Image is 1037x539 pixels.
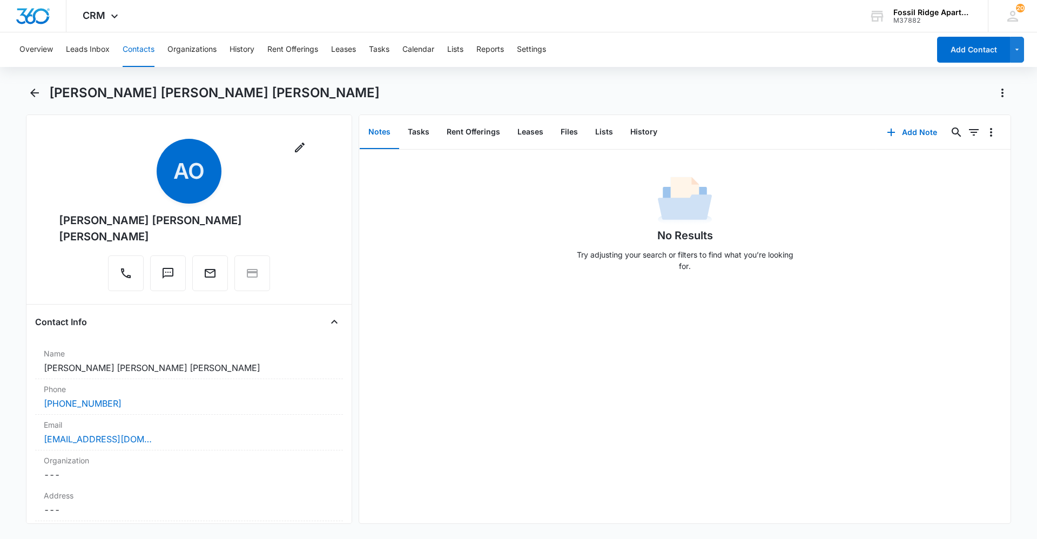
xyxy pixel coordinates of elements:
button: Rent Offerings [267,32,318,67]
label: Address [44,490,334,501]
button: Contacts [123,32,154,67]
dd: --- [44,503,334,516]
button: Lists [447,32,463,67]
a: Email [192,272,228,281]
label: Email [44,419,334,430]
h1: [PERSON_NAME] [PERSON_NAME] [PERSON_NAME] [49,85,380,101]
button: Notes [360,116,399,149]
div: account id [893,17,972,24]
div: Phone[PHONE_NUMBER] [35,379,343,415]
span: AO [157,139,221,204]
dd: --- [44,468,334,481]
h4: Contact Info [35,315,87,328]
button: Leases [509,116,552,149]
img: No Data [658,173,712,227]
button: Leads Inbox [66,32,110,67]
h1: No Results [657,227,713,244]
a: Text [150,272,186,281]
label: Name [44,348,334,359]
button: Add Contact [937,37,1010,63]
button: Rent Offerings [438,116,509,149]
div: account name [893,8,972,17]
button: Close [326,313,343,331]
button: Leases [331,32,356,67]
dd: [PERSON_NAME] [PERSON_NAME] [PERSON_NAME] [44,361,334,374]
button: Lists [587,116,622,149]
a: [PHONE_NUMBER] [44,397,122,410]
button: Filters [965,124,982,141]
button: Settings [517,32,546,67]
span: 20 [1016,4,1025,12]
button: Text [150,255,186,291]
button: Calendar [402,32,434,67]
button: History [230,32,254,67]
button: Reports [476,32,504,67]
div: Organization--- [35,450,343,486]
a: Call [108,272,144,281]
div: Name[PERSON_NAME] [PERSON_NAME] [PERSON_NAME] [35,343,343,379]
label: Phone [44,383,334,395]
button: History [622,116,666,149]
a: [EMAIL_ADDRESS][DOMAIN_NAME] [44,433,152,446]
span: CRM [83,10,105,21]
button: Organizations [167,32,217,67]
button: Email [192,255,228,291]
button: Overflow Menu [982,124,1000,141]
div: Email[EMAIL_ADDRESS][DOMAIN_NAME] [35,415,343,450]
div: Address--- [35,486,343,521]
button: Actions [994,84,1011,102]
button: Add Note [876,119,948,145]
div: [PERSON_NAME] [PERSON_NAME] [PERSON_NAME] [59,212,319,245]
label: Organization [44,455,334,466]
button: Back [26,84,43,102]
button: Call [108,255,144,291]
button: Overview [19,32,53,67]
button: Tasks [369,32,389,67]
div: notifications count [1016,4,1025,12]
button: Search... [948,124,965,141]
p: Try adjusting your search or filters to find what you’re looking for. [571,249,798,272]
button: Tasks [399,116,438,149]
button: Files [552,116,587,149]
